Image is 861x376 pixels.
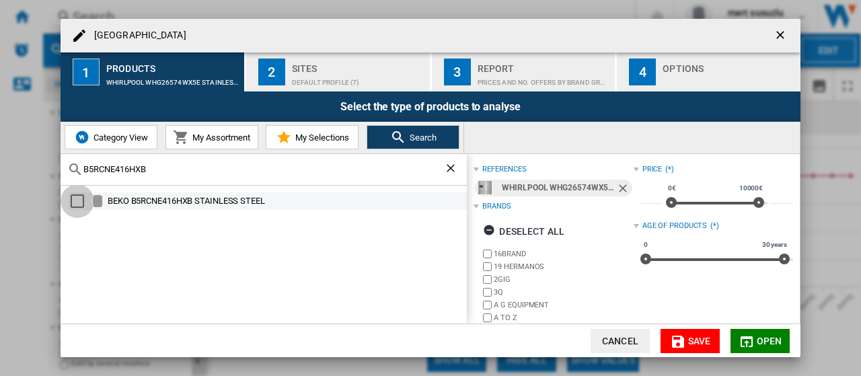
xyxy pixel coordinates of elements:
[292,58,424,72] div: Sites
[479,219,568,243] button: Deselect all
[61,91,800,122] div: Select the type of products to analyse
[406,133,437,143] span: Search
[663,58,795,72] div: Options
[768,22,795,49] button: getI18NText('BUTTONS.CLOSE_DIALOG')
[444,59,471,85] div: 3
[106,72,239,86] div: WHIRLPOOL WHG26574WX5E STAINLESS STEEL
[83,164,444,174] input: Search Reference
[90,133,148,143] span: Category View
[71,194,91,208] md-checkbox: Select
[494,313,633,323] label: A TO Z
[266,125,359,149] button: My Selections
[483,288,492,297] input: brand.name
[482,164,526,175] div: references
[642,239,650,250] span: 0
[483,219,564,243] div: Deselect all
[494,262,633,272] label: 19 HERMANOS
[432,52,617,91] button: 3 Report Prices and No. offers by brand graph
[478,72,610,86] div: Prices and No. offers by brand graph
[688,336,711,346] span: Save
[661,329,720,353] button: Save
[292,72,424,86] div: Default profile (7)
[617,52,800,91] button: 4 Options
[165,125,258,149] button: My Assortment
[774,28,790,44] ng-md-icon: getI18NText('BUTTONS.CLOSE_DIALOG')
[502,180,615,196] div: WHIRLPOOL WHG26574WX5E STAINLESS STEEL
[483,250,492,258] input: brand.name
[74,129,90,145] img: wiser-icon-blue.png
[108,194,465,208] div: BEKO B5RCNE416HXB STAINLESS STEEL
[483,313,492,322] input: brand.name
[482,201,511,212] div: Brands
[478,181,492,194] img: 8003437060922_h_f_l_0
[494,249,633,259] label: 16BRAND
[106,58,239,72] div: Products
[642,164,663,175] div: Price
[65,125,157,149] button: Category View
[91,194,104,208] img: frigo.JPG
[737,183,765,194] span: 10000€
[246,52,431,91] button: 2 Sites Default profile (7)
[73,59,100,85] div: 1
[189,133,250,143] span: My Assortment
[483,301,492,309] input: brand.name
[760,239,789,250] span: 30 years
[478,58,610,72] div: Report
[444,161,460,178] ng-md-icon: Clear search
[494,274,633,285] label: 2GIG
[483,275,492,284] input: brand.name
[757,336,782,346] span: Open
[616,182,632,198] ng-md-icon: Remove
[629,59,656,85] div: 4
[367,125,459,149] button: Search
[61,52,246,91] button: 1 Products WHIRLPOOL WHG26574WX5E STAINLESS STEEL
[494,287,633,297] label: 3Q
[642,221,708,231] div: Age of products
[87,29,186,42] h4: [GEOGRAPHIC_DATA]
[258,59,285,85] div: 2
[666,183,678,194] span: 0€
[731,329,790,353] button: Open
[494,300,633,310] label: A G EQUIPMENT
[591,329,650,353] button: Cancel
[483,262,492,271] input: brand.name
[292,133,349,143] span: My Selections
